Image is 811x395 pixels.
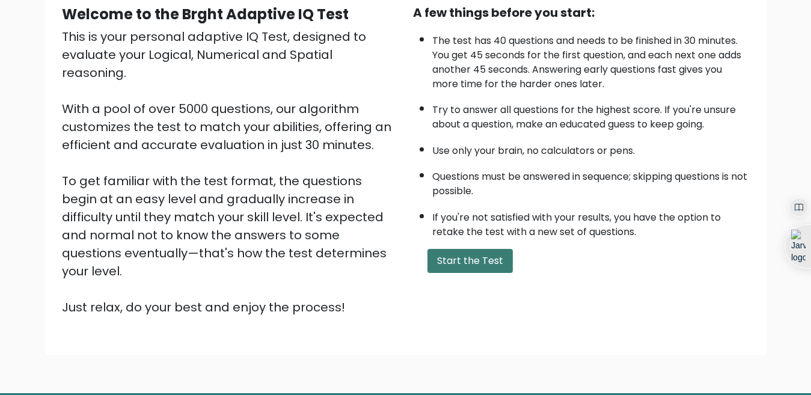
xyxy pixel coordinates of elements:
[432,28,750,91] li: The test has 40 questions and needs to be finished in 30 minutes. You get 45 seconds for the firs...
[432,138,750,158] li: Use only your brain, no calculators or pens.
[432,97,750,132] li: Try to answer all questions for the highest score. If you're unsure about a question, make an edu...
[432,204,750,239] li: If you're not satisfied with your results, you have the option to retake the test with a new set ...
[62,28,399,316] div: This is your personal adaptive IQ Test, designed to evaluate your Logical, Numerical and Spatial ...
[432,164,750,198] li: Questions must be answered in sequence; skipping questions is not possible.
[427,249,513,273] button: Start the Test
[413,4,750,22] div: A few things before you start:
[62,4,349,24] b: Welcome to the Brght Adaptive IQ Test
